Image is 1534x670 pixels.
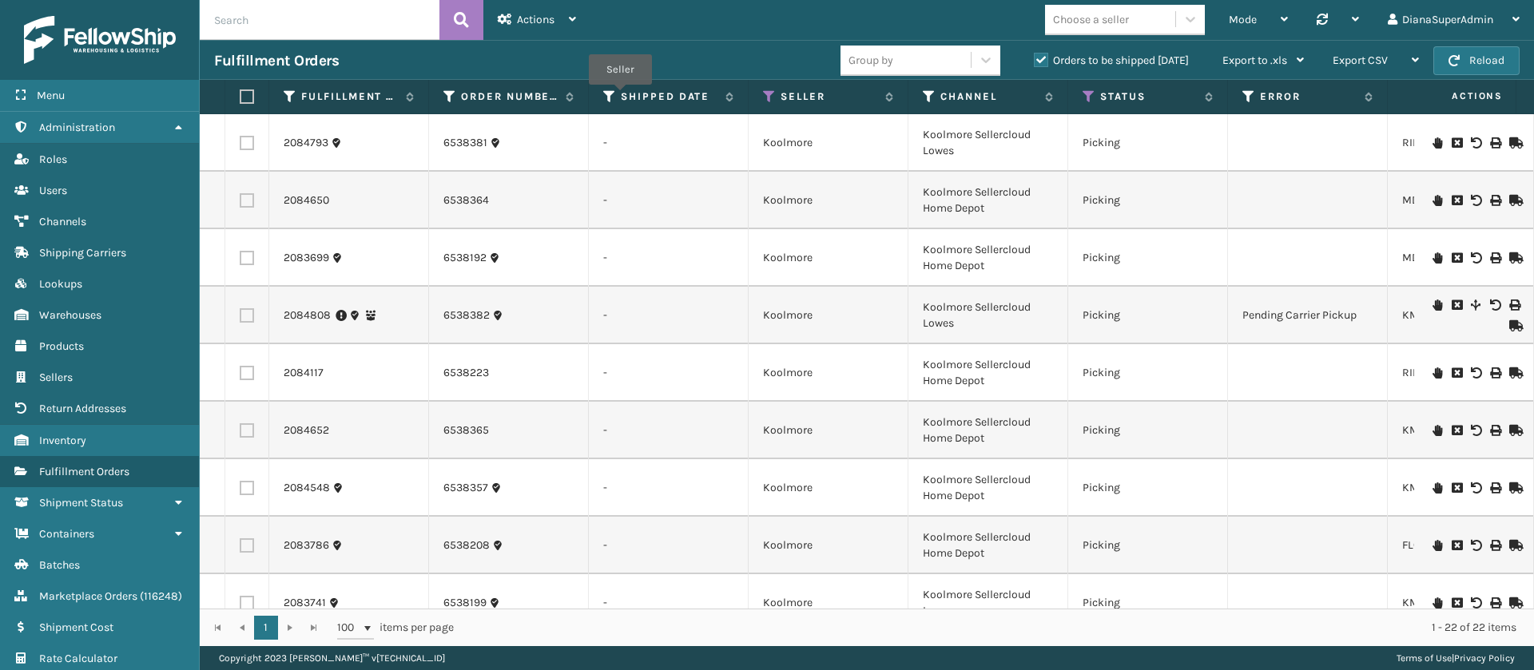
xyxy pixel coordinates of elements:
[219,646,445,670] p: Copyright 2023 [PERSON_NAME]™ v [TECHNICAL_ID]
[1509,367,1519,379] i: Mark as Shipped
[39,153,67,166] span: Roles
[589,574,749,632] td: -
[301,89,398,104] label: Fulfillment Order Id
[443,250,487,266] a: 6538192
[1452,597,1461,609] i: Cancel Fulfillment Order
[1397,646,1515,670] div: |
[1433,597,1442,609] i: On Hold
[1100,89,1197,104] label: Status
[1509,137,1519,149] i: Mark as Shipped
[24,16,176,64] img: logo
[39,184,67,197] span: Users
[908,287,1068,344] td: Koolmore Sellercloud Lowes
[1509,252,1519,264] i: Mark as Shipped
[589,459,749,517] td: -
[39,496,123,509] span: Shipment Status
[284,250,329,266] a: 2083699
[1068,402,1228,459] td: Picking
[1490,299,1500,311] i: Void BOL
[461,89,558,104] label: Order Number
[1402,251,1450,264] a: MDR-9CP
[284,135,328,151] a: 2084793
[589,172,749,229] td: -
[1402,193,1472,207] a: MDR-1GD-23C
[1433,137,1442,149] i: On Hold
[908,517,1068,574] td: Koolmore Sellercloud Home Depot
[476,620,1516,636] div: 1 - 22 of 22 items
[1433,540,1442,551] i: On Hold
[284,422,329,438] a: 2084652
[284,365,324,381] a: 2084117
[443,422,489,438] a: 6538365
[1222,54,1287,67] span: Export to .xls
[254,616,278,640] a: 1
[908,459,1068,517] td: Koolmore Sellercloud Home Depot
[1402,481,1480,494] a: KM-FMD12WGD
[284,595,326,611] a: 2083741
[1471,425,1480,436] i: Void BOL
[39,434,86,447] span: Inventory
[1471,597,1480,609] i: Void BOL
[284,537,329,553] a: 2083786
[1490,195,1500,206] i: Print BOL
[39,465,129,478] span: Fulfillment Orders
[1068,574,1228,632] td: Picking
[1490,482,1500,494] i: Print BOL
[589,344,749,402] td: -
[517,13,554,26] span: Actions
[337,616,454,640] span: items per page
[337,620,361,636] span: 100
[908,574,1068,632] td: Koolmore Sellercloud Lowes
[1509,482,1519,494] i: Mark as Shipped
[1471,367,1480,379] i: Void BOL
[589,114,749,172] td: -
[1402,423,1480,437] a: KM-FMD12WGD
[1471,252,1480,264] i: Void BOL
[1452,299,1461,311] i: Cancel Fulfillment Order
[39,589,137,603] span: Marketplace Orders
[39,308,101,322] span: Warehouses
[908,172,1068,229] td: Koolmore Sellercloud Home Depot
[39,402,126,415] span: Return Addresses
[1490,540,1500,551] i: Print BOL
[1068,344,1228,402] td: Picking
[284,192,329,208] a: 2084650
[1471,482,1480,494] i: Void BOL
[908,114,1068,172] td: Koolmore Sellercloud Lowes
[1068,114,1228,172] td: Picking
[214,51,339,70] h3: Fulfillment Orders
[443,192,489,208] a: 6538364
[1402,596,1491,609] a: KM-MDR-1GD-10C
[1402,136,1454,149] a: RIR-2D-SS
[749,229,908,287] td: Koolmore
[908,344,1068,402] td: Koolmore Sellercloud Home Depot
[1260,89,1357,104] label: Error
[443,480,488,496] a: 6538357
[1452,137,1461,149] i: Cancel Fulfillment Order
[284,307,331,323] a: 2084808
[443,595,487,611] a: 6538199
[39,371,73,384] span: Sellers
[1068,229,1228,287] td: Picking
[1509,299,1519,311] i: Print BOL
[1452,482,1461,494] i: Cancel Fulfillment Order
[1509,320,1519,331] i: Mark as Shipped
[781,89,877,104] label: Seller
[1454,652,1515,664] a: Privacy Policy
[749,517,908,574] td: Koolmore
[1397,652,1452,664] a: Terms of Use
[443,537,490,553] a: 6538208
[1068,172,1228,229] td: Picking
[1053,11,1129,28] div: Choose a seller
[1433,195,1442,206] i: On Hold
[589,287,749,344] td: -
[749,172,908,229] td: Koolmore
[1490,597,1500,609] i: Print BOL
[1490,425,1500,436] i: Print BOL
[1490,367,1500,379] i: Print BOL
[1452,367,1461,379] i: Cancel Fulfillment Order
[1433,46,1520,75] button: Reload
[621,89,717,104] label: Shipped Date
[1452,540,1461,551] i: Cancel Fulfillment Order
[1490,252,1500,264] i: Print BOL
